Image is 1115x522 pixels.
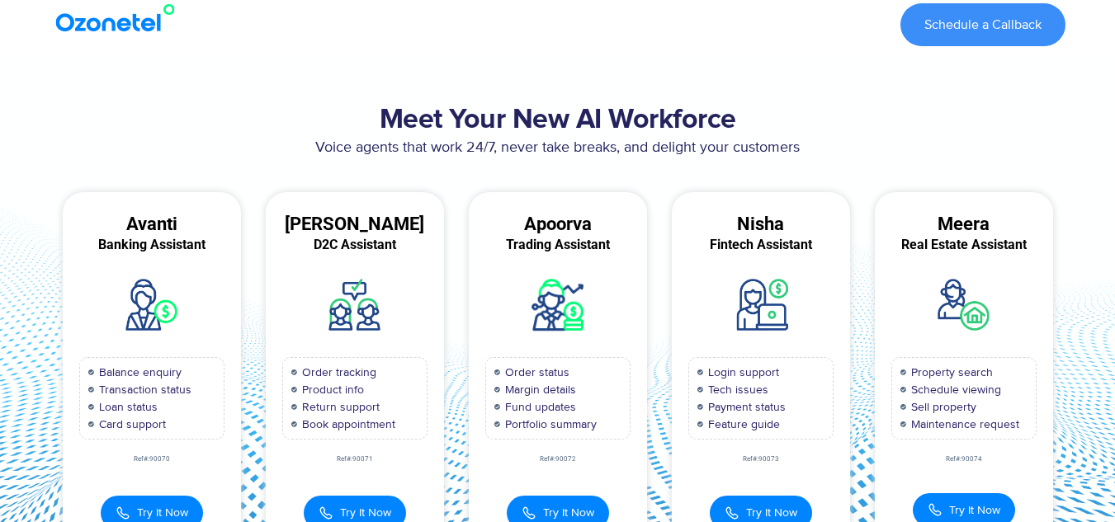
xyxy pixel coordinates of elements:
span: Tech issues [704,381,768,398]
div: Real Estate Assistant [875,237,1053,252]
div: Trading Assistant [469,237,647,252]
span: Fund updates [501,398,576,416]
span: Maintenance request [907,416,1019,433]
div: Fintech Assistant [672,237,850,252]
div: [PERSON_NAME] [266,217,444,232]
span: Portfolio summary [501,416,597,433]
span: Margin details [501,381,576,398]
span: Product info [298,381,364,398]
span: Order status [501,364,569,381]
span: Login support [704,364,779,381]
img: Call Icon [928,502,943,517]
div: Meera [875,217,1053,232]
span: Feature guide [704,416,780,433]
div: D2C Assistant [266,237,444,252]
span: Schedule a Callback [924,18,1042,31]
span: Schedule viewing [907,381,1001,398]
div: Apoorva [469,217,647,232]
span: Payment status [704,398,786,416]
span: Return support [298,398,380,416]
span: Balance enquiry [95,364,182,381]
div: Ref#:90072 [469,456,647,463]
span: Card support [95,416,166,433]
div: Ref#:90073 [672,456,850,463]
div: Avanti [63,217,241,232]
img: Call Icon [319,504,333,522]
span: Order tracking [298,364,376,381]
div: Ref#:90070 [63,456,241,463]
span: Sell property [907,398,976,416]
span: Try It Now [543,504,594,521]
span: Try It Now [746,504,797,521]
a: Schedule a Callback [900,3,1065,46]
div: Ref#:90074 [875,456,1053,463]
img: Call Icon [116,504,130,522]
span: Try It Now [949,501,1000,519]
p: Voice agents that work 24/7, never take breaks, and delight your customers [50,137,1065,159]
span: Book appointment [298,416,395,433]
span: Property search [907,364,993,381]
div: Banking Assistant [63,237,241,252]
img: Call Icon [725,504,739,522]
span: Transaction status [95,381,191,398]
span: Try It Now [340,504,391,521]
span: Loan status [95,398,158,416]
div: Ref#:90071 [266,456,444,463]
div: Nisha [672,217,850,232]
img: Call Icon [522,504,536,522]
span: Try It Now [137,504,188,521]
h2: Meet Your New AI Workforce [50,104,1065,137]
